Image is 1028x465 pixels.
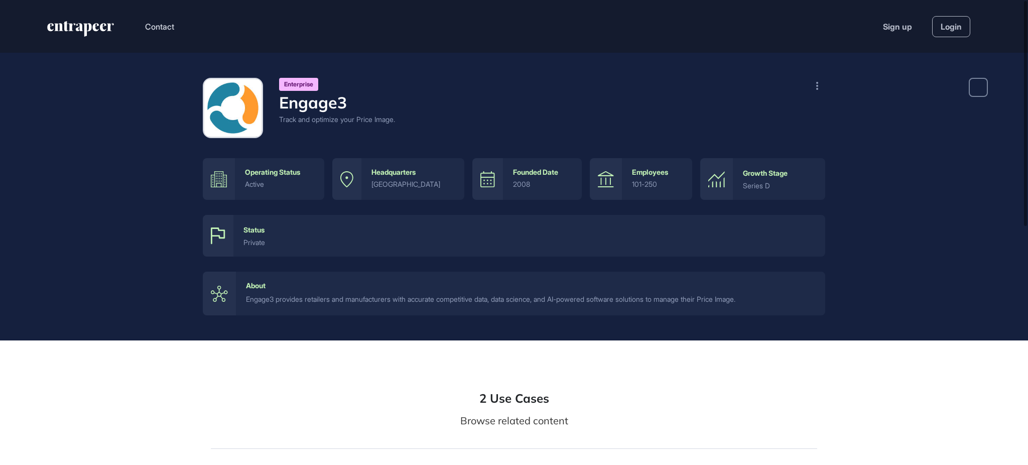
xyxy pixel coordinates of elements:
[479,391,549,406] li: 2 Use Cases
[145,20,174,33] button: Contact
[246,282,266,290] div: About
[513,180,572,188] div: 2008
[883,21,912,33] a: Sign up
[743,182,815,190] div: Series D
[279,114,395,125] div: Track and optimize your Price Image.
[932,16,970,37] a: Login
[632,168,668,176] div: Employees
[371,168,416,176] div: Headquarters
[46,21,115,40] a: entrapeer-logo
[243,226,265,234] div: Status
[204,79,262,137] img: Engage3-logo
[279,93,395,112] h4: Engage3
[279,78,318,91] div: Enterprise
[371,180,454,188] div: [GEOGRAPHIC_DATA]
[243,239,815,247] div: private
[743,169,788,177] div: Growth Stage
[246,294,815,305] div: Engage3 provides retailers and manufacturers with accurate competitive data, data science, and AI...
[632,180,682,188] div: 101-250
[513,168,558,176] div: Founded Date
[245,168,300,176] div: Operating Status
[460,413,568,428] div: Browse related content
[245,180,314,188] div: active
